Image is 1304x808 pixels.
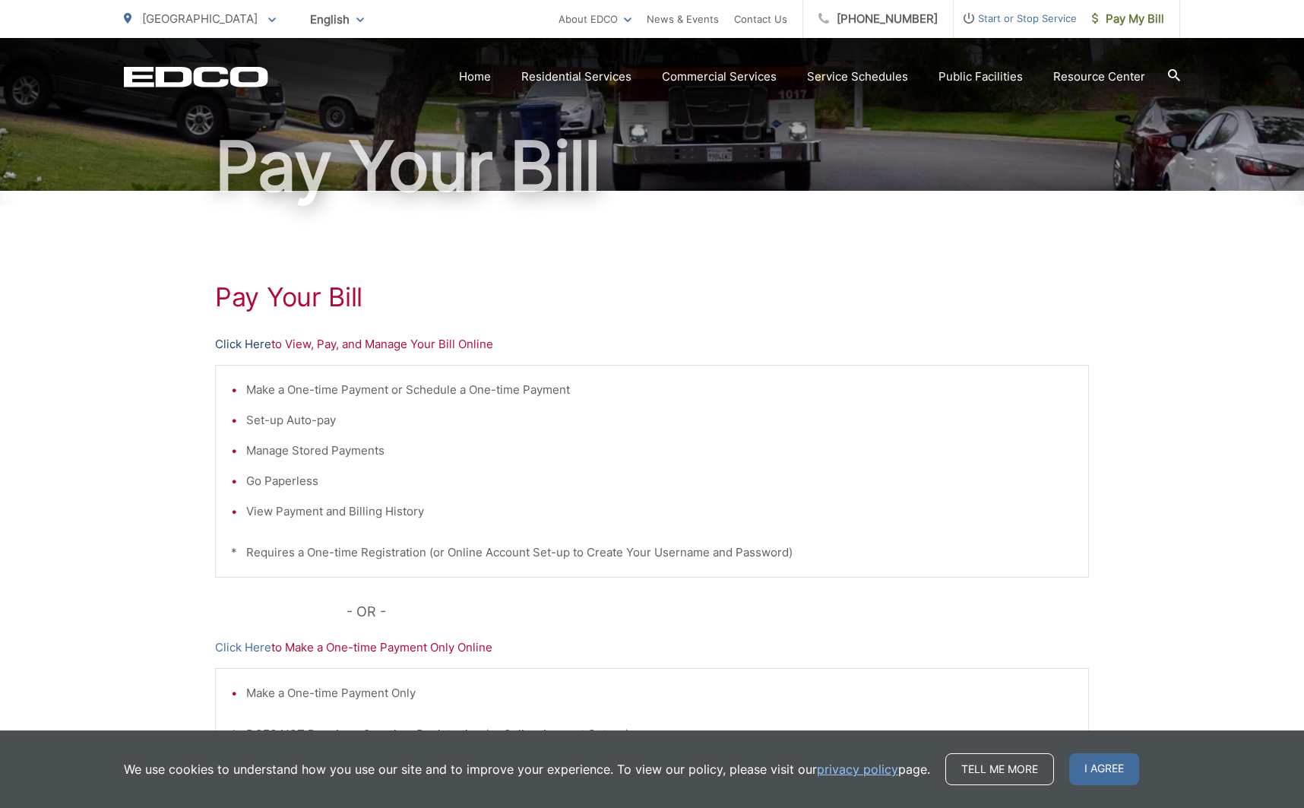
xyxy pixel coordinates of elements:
li: Make a One-time Payment or Schedule a One-time Payment [246,381,1073,399]
h1: Pay Your Bill [124,128,1180,204]
h1: Pay Your Bill [215,282,1089,312]
li: View Payment and Billing History [246,502,1073,521]
span: [GEOGRAPHIC_DATA] [142,11,258,26]
a: Click Here [215,335,271,353]
span: Pay My Bill [1092,10,1164,28]
p: * Requires a One-time Registration (or Online Account Set-up to Create Your Username and Password) [231,543,1073,562]
a: Public Facilities [938,68,1023,86]
a: Residential Services [521,68,631,86]
a: Click Here [215,638,271,657]
p: * DOES NOT Require a One-time Registration (or Online Account Set-up) [231,725,1073,743]
li: Go Paperless [246,472,1073,490]
a: Home [459,68,491,86]
p: - OR - [347,600,1090,623]
li: Make a One-time Payment Only [246,684,1073,702]
a: Commercial Services [662,68,777,86]
a: EDCD logo. Return to the homepage. [124,66,268,87]
a: Service Schedules [807,68,908,86]
a: Contact Us [734,10,787,28]
li: Manage Stored Payments [246,442,1073,460]
span: English [299,6,375,33]
a: About EDCO [559,10,631,28]
p: to View, Pay, and Manage Your Bill Online [215,335,1089,353]
a: privacy policy [817,760,898,778]
a: Tell me more [945,753,1054,785]
a: News & Events [647,10,719,28]
li: Set-up Auto-pay [246,411,1073,429]
p: We use cookies to understand how you use our site and to improve your experience. To view our pol... [124,760,930,778]
p: to Make a One-time Payment Only Online [215,638,1089,657]
a: Resource Center [1053,68,1145,86]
